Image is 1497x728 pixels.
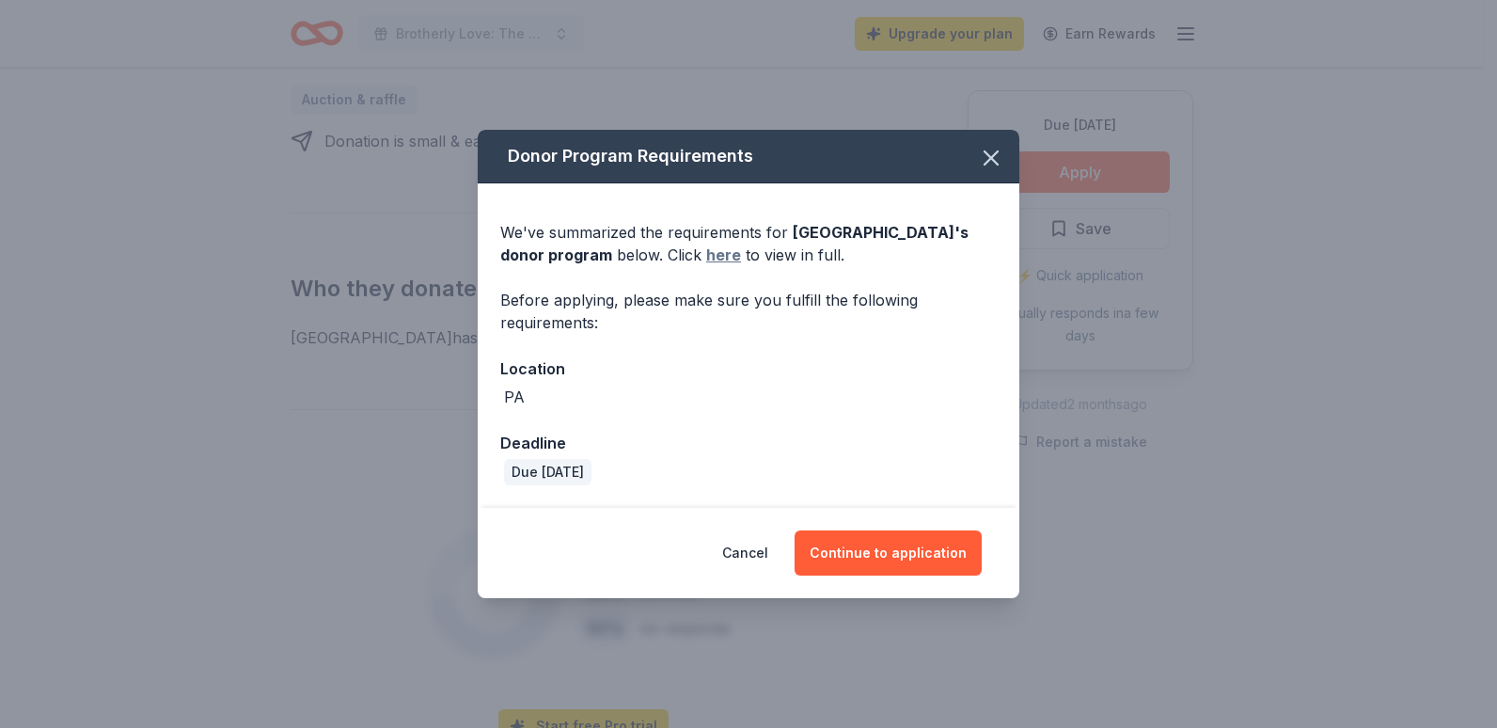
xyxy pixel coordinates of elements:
[478,130,1019,183] div: Donor Program Requirements
[504,386,525,408] div: PA
[500,221,997,266] div: We've summarized the requirements for below. Click to view in full.
[500,356,997,381] div: Location
[504,459,591,485] div: Due [DATE]
[722,530,768,576] button: Cancel
[706,244,741,266] a: here
[795,530,982,576] button: Continue to application
[500,431,997,455] div: Deadline
[500,289,997,334] div: Before applying, please make sure you fulfill the following requirements:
